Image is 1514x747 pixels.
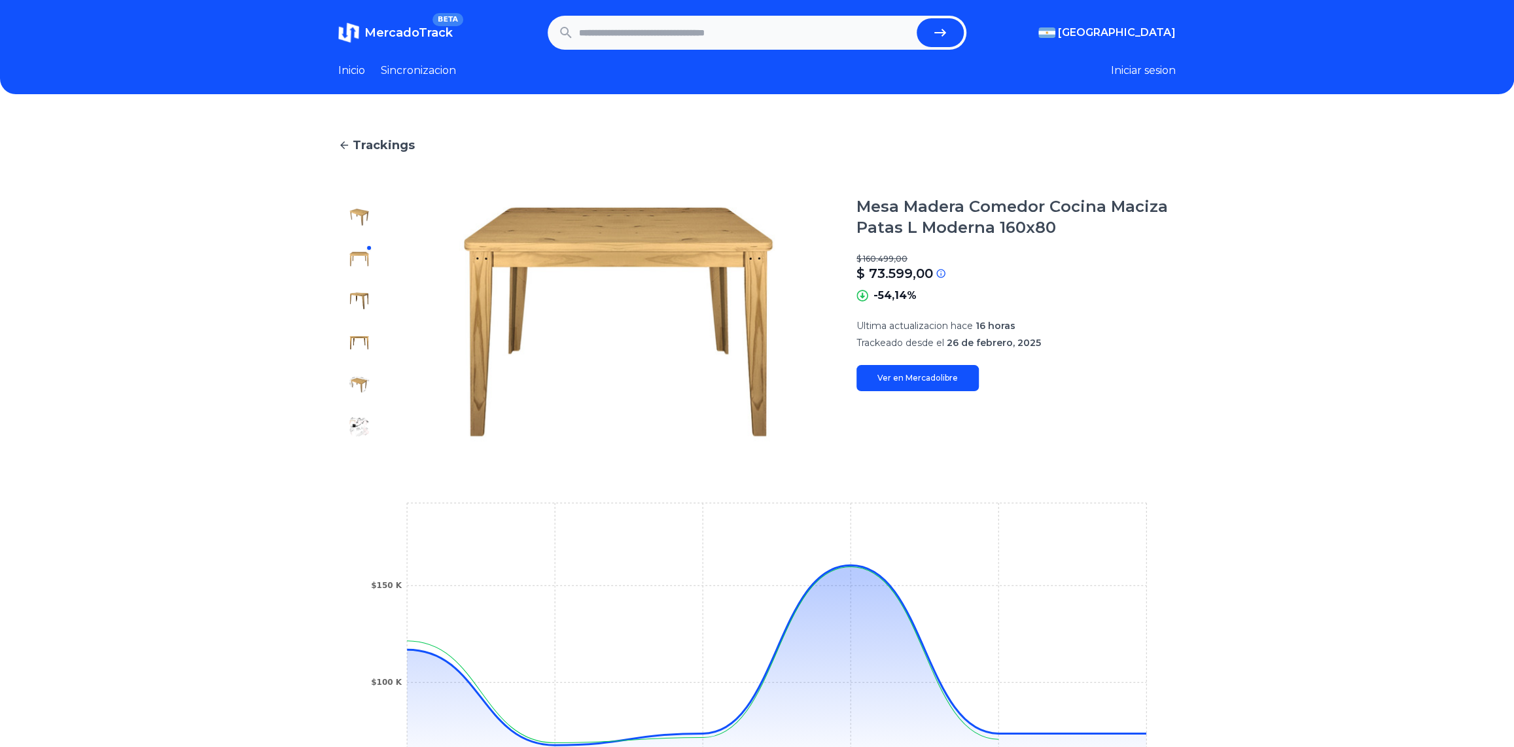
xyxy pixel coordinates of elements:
img: Mesa Madera Comedor Cocina Maciza Patas L Moderna 160x80 [349,374,370,395]
img: Mesa Madera Comedor Cocina Maciza Patas L Moderna 160x80 [349,207,370,228]
span: BETA [432,13,463,26]
button: Iniciar sesion [1111,63,1176,78]
h1: Mesa Madera Comedor Cocina Maciza Patas L Moderna 160x80 [856,196,1176,238]
span: Trackings [353,136,415,154]
img: Mesa Madera Comedor Cocina Maciza Patas L Moderna 160x80 [406,196,830,447]
a: Ver en Mercadolibre [856,365,979,391]
img: Mesa Madera Comedor Cocina Maciza Patas L Moderna 160x80 [349,416,370,437]
span: MercadoTrack [364,26,453,40]
p: $ 160.499,00 [856,254,1176,264]
img: Mesa Madera Comedor Cocina Maciza Patas L Moderna 160x80 [349,290,370,311]
a: MercadoTrackBETA [338,22,453,43]
a: Sincronizacion [381,63,456,78]
span: 26 de febrero, 2025 [947,337,1041,349]
a: Trackings [338,136,1176,154]
img: MercadoTrack [338,22,359,43]
img: Argentina [1038,27,1055,38]
tspan: $100 K [371,678,402,687]
button: [GEOGRAPHIC_DATA] [1038,25,1176,41]
p: -54,14% [873,288,917,304]
span: Trackeado desde el [856,337,944,349]
tspan: $150 K [371,581,402,590]
span: Ultima actualizacion hace [856,320,973,332]
img: Mesa Madera Comedor Cocina Maciza Patas L Moderna 160x80 [349,249,370,269]
a: Inicio [338,63,365,78]
img: Mesa Madera Comedor Cocina Maciza Patas L Moderna 160x80 [349,332,370,353]
span: 16 horas [976,320,1015,332]
span: [GEOGRAPHIC_DATA] [1058,25,1176,41]
p: $ 73.599,00 [856,264,933,283]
